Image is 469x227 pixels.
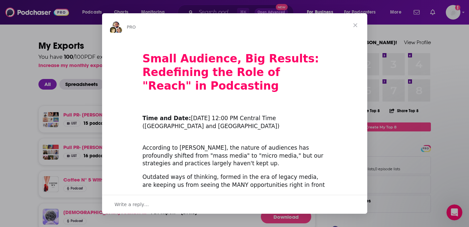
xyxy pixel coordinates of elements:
div: ​ [DATE] 12:00 PM Central Time ([GEOGRAPHIC_DATA] and [GEOGRAPHIC_DATA]) [143,107,327,130]
span: Close [343,13,367,37]
div: According to [PERSON_NAME], the nature of audiences has profoundly shifted from "mass media" to "... [143,136,327,168]
img: Sydney avatar [112,21,120,29]
img: Barbara avatar [109,26,117,34]
img: Dave avatar [115,26,123,34]
div: Open conversation and reply [102,195,367,214]
b: Small Audience, Big Results: Redefining the Role of "Reach" in Podcasting [143,52,319,92]
span: Write a reply… [115,200,149,209]
span: PRO [127,25,136,30]
b: Time and Date: [143,115,191,121]
div: Outdated ways of thinking, formed in the era of legacy media, are keeping us from seeing the MANY... [143,173,327,197]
